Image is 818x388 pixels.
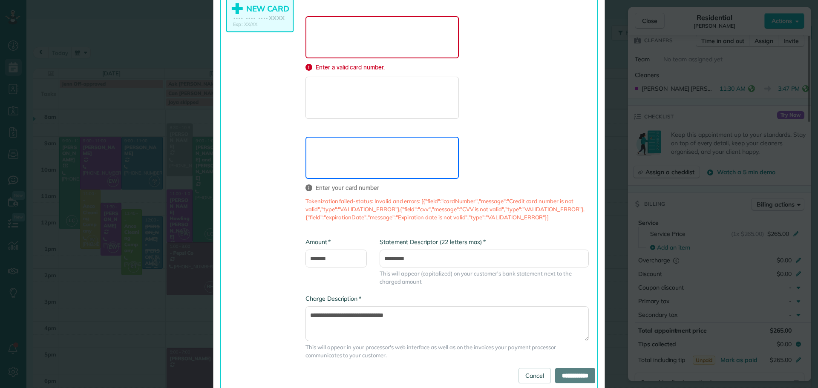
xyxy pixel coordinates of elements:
iframe: Secure Credit Card Form [306,77,458,118]
label: Charge Description [305,294,361,303]
label: Amount [305,238,331,246]
span: Enter your card number [305,184,459,193]
iframe: Secure Credit Card Form [306,17,458,58]
div: Tokenization failed-status: Invalid and errors: [{"field":"cardNumber","message":"Credit card num... [305,197,589,221]
iframe: Secure Credit Card Form [306,137,458,178]
span: This will appear (capitalized) on your customer's bank statement next to the charged amount [380,270,589,286]
a: Cancel [518,368,551,383]
span: This will appear in your processor's web interface as well as on the invoices your payment proces... [305,343,589,359]
label: Statement Descriptor (22 letters max) [380,238,486,246]
span: Enter a valid card number. [305,63,459,72]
